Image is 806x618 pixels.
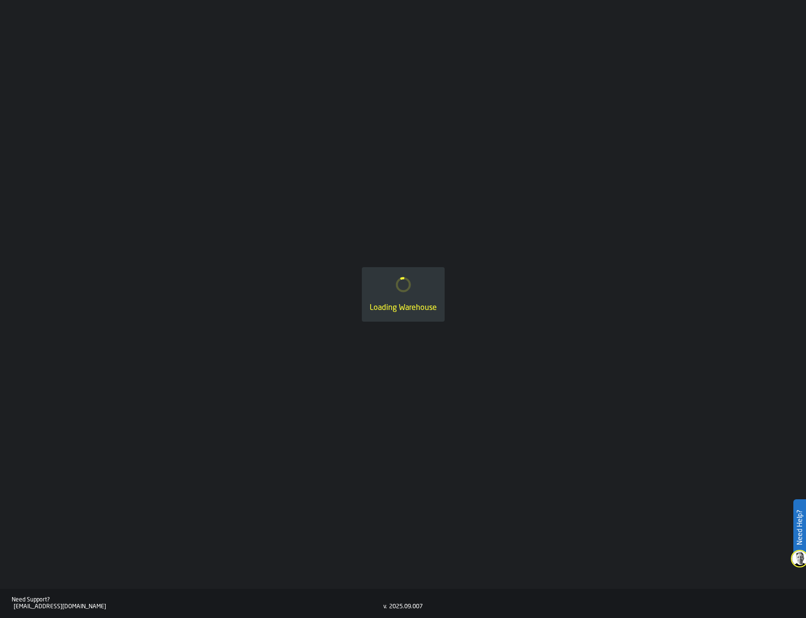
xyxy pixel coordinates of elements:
[389,603,423,610] div: 2025.09.007
[12,597,383,610] a: Need Support?[EMAIL_ADDRESS][DOMAIN_NAME]
[370,302,437,314] div: Loading Warehouse
[383,603,387,610] div: v.
[14,603,383,610] div: [EMAIL_ADDRESS][DOMAIN_NAME]
[12,597,383,603] div: Need Support?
